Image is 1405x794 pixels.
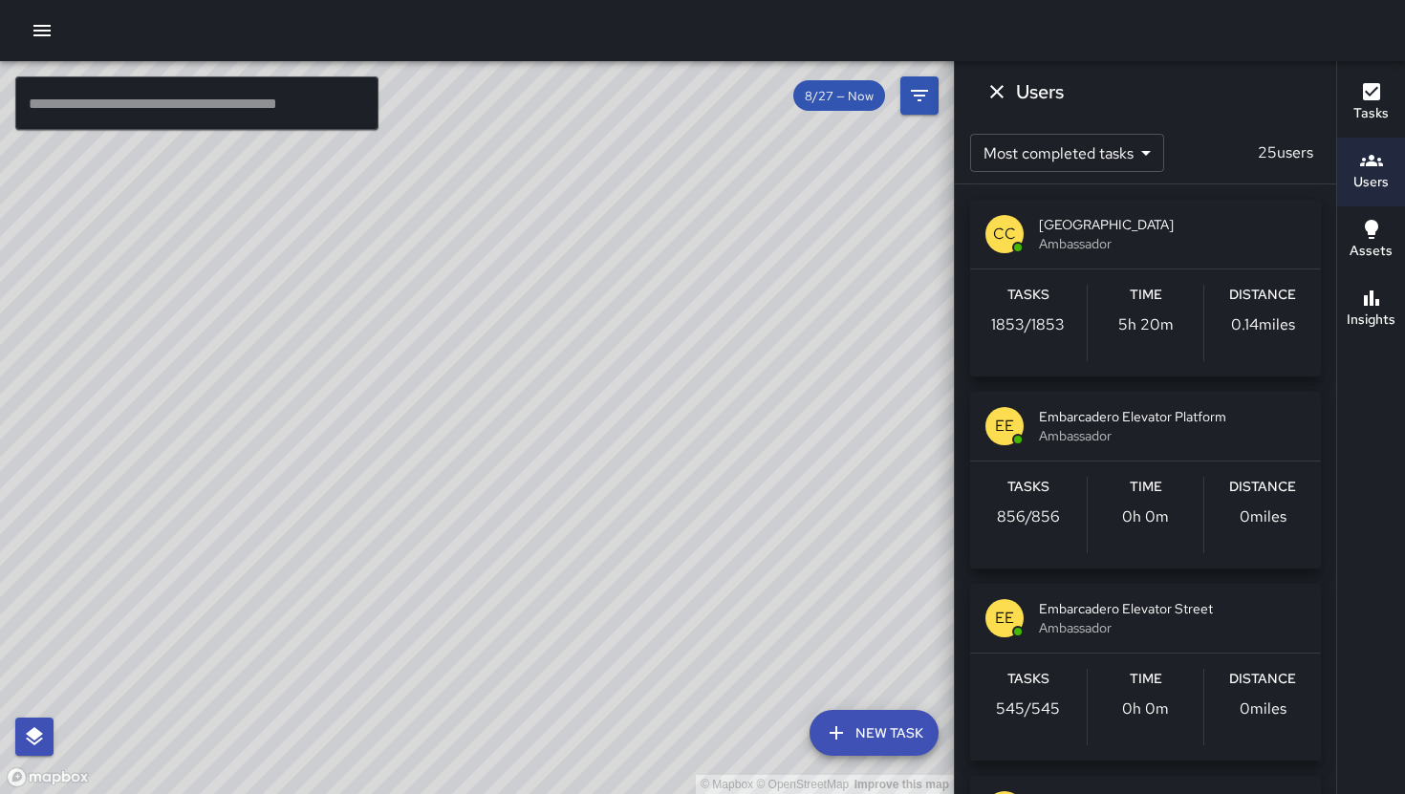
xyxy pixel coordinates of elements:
h6: Tasks [1353,103,1389,124]
span: Embarcadero Elevator Platform [1039,407,1306,426]
p: 545 / 545 [996,697,1060,720]
h6: Tasks [1007,285,1049,306]
p: 5h 20m [1118,313,1174,336]
p: 0 miles [1240,505,1286,528]
button: Dismiss [978,73,1016,111]
h6: Users [1016,76,1064,107]
p: 856 / 856 [997,505,1060,528]
button: EEEmbarcadero Elevator StreetAmbassadorTasks545/545Time0h 0mDistance0miles [970,584,1321,761]
button: Tasks [1337,69,1405,138]
span: Embarcadero Elevator Street [1039,599,1306,618]
h6: Time [1130,285,1162,306]
button: Insights [1337,275,1405,344]
p: EE [995,607,1014,630]
h6: Time [1130,477,1162,498]
h6: Distance [1229,285,1296,306]
button: Filters [900,76,939,115]
h6: Assets [1350,241,1393,262]
span: Ambassador [1039,618,1306,637]
h6: Tasks [1007,669,1049,690]
button: Assets [1337,206,1405,275]
span: Ambassador [1039,234,1306,253]
button: Users [1337,138,1405,206]
span: 8/27 — Now [793,88,885,104]
p: 0h 0m [1122,697,1169,720]
span: Ambassador [1039,426,1306,445]
p: 0 miles [1240,697,1286,720]
p: EE [995,415,1014,438]
div: Most completed tasks [970,134,1164,172]
p: 1853 / 1853 [991,313,1065,336]
h6: Time [1130,669,1162,690]
h6: Distance [1229,477,1296,498]
h6: Tasks [1007,477,1049,498]
button: CC[GEOGRAPHIC_DATA]AmbassadorTasks1853/1853Time5h 20mDistance0.14miles [970,200,1321,376]
span: [GEOGRAPHIC_DATA] [1039,215,1306,234]
button: EEEmbarcadero Elevator PlatformAmbassadorTasks856/856Time0h 0mDistance0miles [970,392,1321,569]
p: 25 users [1250,141,1321,164]
p: CC [993,223,1016,246]
h6: Insights [1347,310,1395,331]
h6: Users [1353,172,1389,193]
h6: Distance [1229,669,1296,690]
button: New Task [810,710,939,756]
p: 0.14 miles [1231,313,1295,336]
p: 0h 0m [1122,505,1169,528]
